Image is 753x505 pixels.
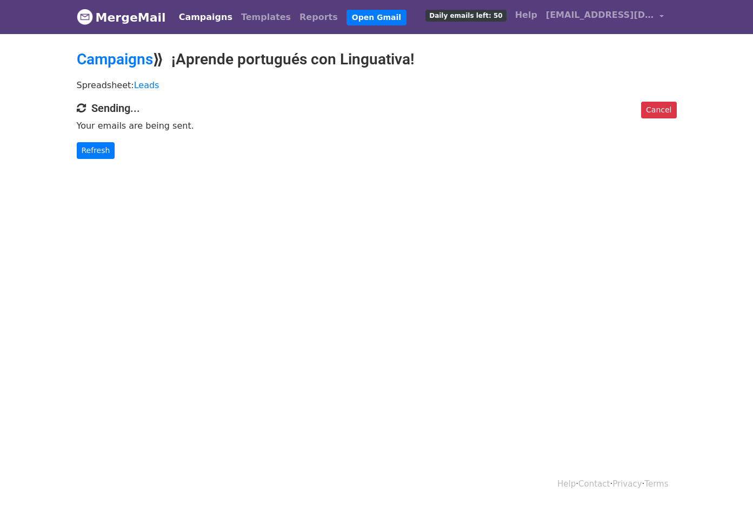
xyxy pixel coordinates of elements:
a: Templates [237,6,295,28]
a: Help [511,4,542,26]
a: Terms [644,479,668,489]
h4: Sending... [77,102,677,115]
a: Contact [578,479,610,489]
a: Campaigns [77,50,153,68]
a: Reports [295,6,342,28]
a: Leads [134,80,159,90]
h2: ⟫ ¡Aprende portugués con Linguativa! [77,50,677,69]
a: Help [557,479,576,489]
a: Campaigns [175,6,237,28]
a: Cancel [641,102,676,118]
a: MergeMail [77,6,166,29]
a: Refresh [77,142,115,159]
span: [EMAIL_ADDRESS][DOMAIN_NAME] [546,9,654,22]
p: Spreadsheet: [77,79,677,91]
img: MergeMail logo [77,9,93,25]
a: Daily emails left: 50 [421,4,510,26]
span: Daily emails left: 50 [425,10,506,22]
a: Open Gmail [346,10,407,25]
a: Privacy [612,479,642,489]
p: Your emails are being sent. [77,120,677,131]
a: [EMAIL_ADDRESS][DOMAIN_NAME] [542,4,668,30]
